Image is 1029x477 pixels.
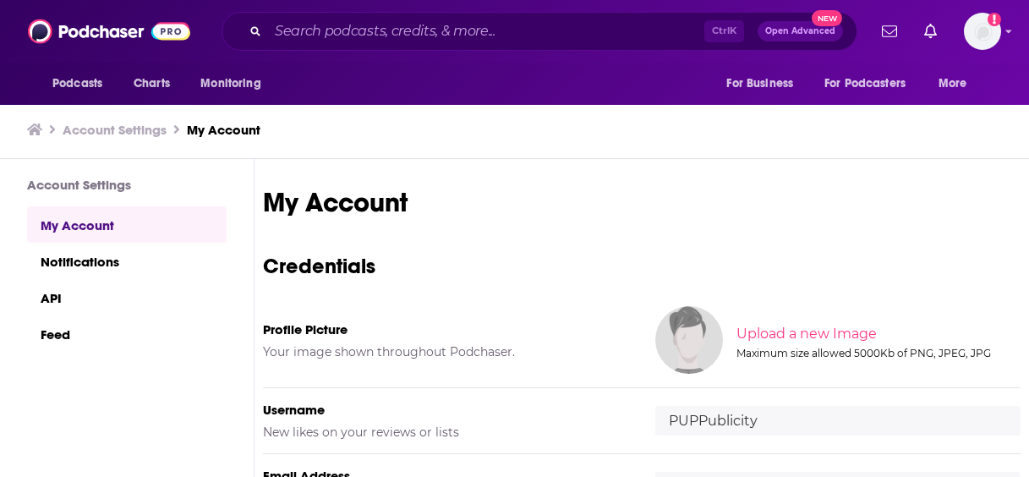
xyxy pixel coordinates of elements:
[813,68,930,100] button: open menu
[714,68,814,100] button: open menu
[263,425,628,440] h5: New likes on your reviews or lists
[964,13,1001,50] span: Logged in as PUPPublicity
[263,253,1021,279] h3: Credentials
[27,279,227,315] a: API
[765,27,835,36] span: Open Advanced
[726,72,793,96] span: For Business
[824,72,906,96] span: For Podcasters
[27,243,227,279] a: Notifications
[27,206,227,243] a: My Account
[28,15,190,47] img: Podchaser - Follow, Share and Rate Podcasts
[655,406,1021,436] input: username
[123,68,180,100] a: Charts
[41,68,124,100] button: open menu
[927,68,988,100] button: open menu
[52,72,102,96] span: Podcasts
[222,12,857,51] div: Search podcasts, credits, & more...
[27,315,227,352] a: Feed
[736,347,1017,359] div: Maximum size allowed 5000Kb of PNG, JPEG, JPG
[200,72,260,96] span: Monitoring
[964,13,1001,50] img: User Profile
[263,344,628,359] h5: Your image shown throughout Podchaser.
[263,402,628,418] h5: Username
[812,10,842,26] span: New
[63,122,167,138] a: Account Settings
[704,20,744,42] span: Ctrl K
[964,13,1001,50] button: Show profile menu
[27,177,227,193] h3: Account Settings
[268,18,704,45] input: Search podcasts, credits, & more...
[988,13,1001,26] svg: Add a profile image
[917,17,944,46] a: Show notifications dropdown
[875,17,904,46] a: Show notifications dropdown
[187,122,260,138] a: My Account
[758,21,843,41] button: Open AdvancedNew
[939,72,967,96] span: More
[263,321,628,337] h5: Profile Picture
[263,186,1021,219] h1: My Account
[134,72,170,96] span: Charts
[655,306,723,374] img: Your profile image
[189,68,282,100] button: open menu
